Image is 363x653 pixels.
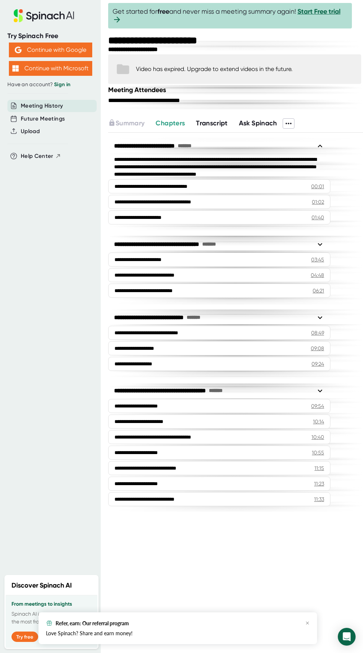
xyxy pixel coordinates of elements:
[11,632,38,642] button: Try free
[311,402,324,410] div: 09:54
[15,47,21,53] img: Aehbyd4JwY73AAAAAElFTkSuQmCC
[21,152,61,160] button: Help Center
[156,118,185,128] button: Chapters
[196,118,228,128] button: Transcript
[314,464,324,472] div: 11:15
[108,86,363,94] div: Meeting Attendees
[11,610,91,626] p: Spinach AI is a new way to get the most from your meetings
[113,7,347,24] span: Get started for and never miss a meeting summary again!
[9,61,92,76] button: Continue with Microsoft
[239,118,277,128] button: Ask Spinach
[21,152,53,160] span: Help Center
[7,32,93,40] div: Try Spinach Free
[314,495,324,503] div: 11:33
[54,81,70,88] a: Sign in
[11,581,72,591] h2: Discover Spinach AI
[312,198,324,206] div: 01:02
[239,119,277,127] span: Ask Spinach
[314,480,324,487] div: 11:23
[157,7,169,16] b: free
[11,601,91,607] h3: From meetings to insights
[156,119,185,127] span: Chapters
[108,118,156,129] div: Upgrade to access
[312,449,324,456] div: 10:55
[116,119,144,127] span: Summary
[312,360,324,368] div: 09:24
[136,65,293,72] div: Video has expired. Upgrade to extend videos in the future.
[311,256,324,263] div: 03:45
[311,183,324,190] div: 00:01
[311,329,324,336] div: 08:49
[108,118,144,128] button: Summary
[312,214,324,221] div: 01:40
[312,433,324,441] div: 10:40
[7,81,93,88] div: Have an account?
[21,127,40,136] button: Upload
[311,345,324,352] div: 09:08
[21,102,63,110] button: Meeting History
[297,7,340,16] a: Start Free trial
[313,287,324,294] div: 06:21
[311,271,324,279] div: 04:48
[313,418,324,425] div: 10:14
[196,119,228,127] span: Transcript
[9,43,92,57] button: Continue with Google
[338,628,356,646] div: Open Intercom Messenger
[21,115,65,123] button: Future Meetings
